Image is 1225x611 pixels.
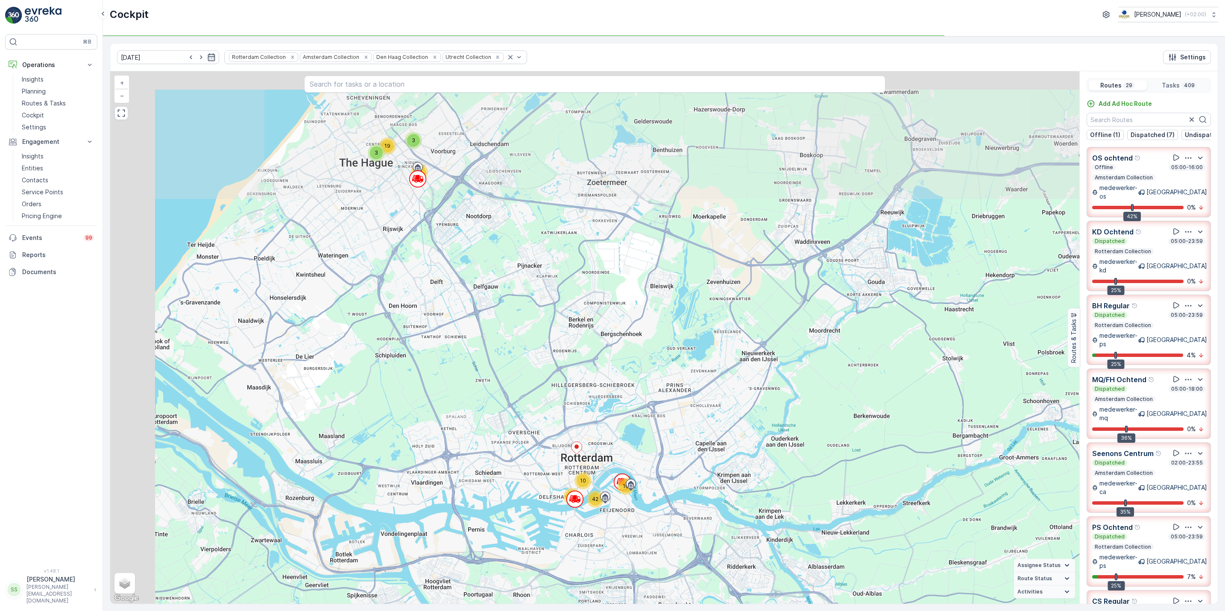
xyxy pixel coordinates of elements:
[1135,228,1142,235] div: Help Tooltip Icon
[22,123,46,132] p: Settings
[1087,130,1124,140] button: Offline (1)
[22,268,94,276] p: Documents
[1162,81,1180,90] p: Tasks
[1092,448,1154,459] p: Seenons Centrum
[5,568,97,573] span: v 1.48.1
[1094,386,1125,392] p: Dispatched
[112,593,141,604] a: Open this area in Google Maps (opens a new window)
[1185,11,1206,18] p: ( +02:00 )
[1014,559,1075,572] summary: Assignee Status
[5,246,97,263] a: Reports
[5,133,97,150] button: Engagement
[83,38,91,45] p: ⌘B
[1070,319,1078,363] p: Routes & Tasks
[1125,82,1133,89] p: 29
[412,137,415,143] span: 3
[1099,553,1138,570] p: medewerker-ps
[1017,575,1052,582] span: Route Status
[1094,322,1152,329] p: Rotterdam Collection
[1099,99,1152,108] p: Add Ad Hoc Route
[300,53,360,61] div: Amsterdam Collection
[1146,262,1207,270] p: [GEOGRAPHIC_DATA]
[411,164,428,181] div: 14
[1094,174,1154,181] p: Amsterdam Collection
[368,144,385,161] div: 3
[1099,479,1138,496] p: medewerker-ca
[580,477,586,484] span: 10
[22,212,62,220] p: Pricing Engine
[5,263,97,281] a: Documents
[304,76,885,93] input: Search for tasks or a location
[1092,522,1133,532] p: PS Ochtend
[5,575,97,604] button: SS[PERSON_NAME][PERSON_NAME][EMAIL_ADDRESS][DOMAIN_NAME]
[7,583,21,596] div: SS
[115,574,134,593] a: Layers
[1187,499,1196,507] p: 0 %
[22,200,41,208] p: Orders
[120,79,124,86] span: +
[493,54,502,61] div: Remove Utrecht Collection
[1155,450,1162,457] div: Help Tooltip Icon
[430,54,440,61] div: Remove Den Haag Collection
[26,584,90,604] p: [PERSON_NAME][EMAIL_ADDRESS][DOMAIN_NAME]
[1108,581,1125,591] div: 25%
[110,8,149,21] p: Cockpit
[1118,10,1131,19] img: basis-logo_rgb2x.png
[1146,557,1207,566] p: [GEOGRAPHIC_DATA]
[22,251,94,259] p: Reports
[1099,184,1138,201] p: medewerker-os
[1187,203,1196,212] p: 0 %
[1094,470,1154,477] p: Amsterdam Collection
[1187,277,1196,286] p: 0 %
[1163,50,1211,64] button: Settings
[115,89,128,102] a: Zoom Out
[22,164,43,172] p: Entities
[617,478,634,495] div: 10
[5,229,97,246] a: Events99
[1187,351,1196,360] p: 4 %
[117,50,219,64] input: dd/mm/yyyy
[1094,312,1125,319] p: Dispatched
[1134,10,1181,19] p: [PERSON_NAME]
[229,53,287,61] div: Rotterdam Collection
[22,234,79,242] p: Events
[443,53,492,61] div: Utrecht Collection
[374,53,429,61] div: Den Haag Collection
[1087,113,1211,126] input: Search Routes
[1134,524,1141,531] div: Help Tooltip Icon
[18,97,97,109] a: Routes & Tasks
[379,137,396,155] div: 19
[22,137,80,146] p: Engagement
[587,491,604,508] div: 42
[1108,360,1125,369] div: 25%
[384,143,390,149] span: 19
[1094,533,1125,540] p: Dispatched
[120,92,124,99] span: −
[1099,405,1138,422] p: medewerker-mq
[1092,301,1130,311] p: BH Regular
[1099,331,1138,348] p: medewerker-ps
[1087,99,1152,108] a: Add Ad Hoc Route
[1146,336,1207,344] p: [GEOGRAPHIC_DATA]
[1170,459,1204,466] p: 02:00-23:55
[1187,573,1196,581] p: 7 %
[22,87,46,96] p: Planning
[1170,533,1204,540] p: 05:00-23:59
[1094,248,1152,255] p: Rotterdam Collection
[1170,164,1204,171] p: 05:00-16:00
[1014,585,1075,599] summary: Activities
[1092,374,1146,385] p: MQ/FH Ochtend
[405,132,422,149] div: 3
[1117,433,1135,443] div: 36%
[18,109,97,121] a: Cockpit
[563,488,580,505] div: 11
[115,76,128,89] a: Zoom In
[22,176,48,184] p: Contacts
[1187,425,1196,433] p: 0 %
[18,210,97,222] a: Pricing Engine
[26,575,90,584] p: [PERSON_NAME]
[1180,53,1206,61] p: Settings
[1134,155,1141,161] div: Help Tooltip Icon
[1094,544,1152,550] p: Rotterdam Collection
[1090,131,1120,139] p: Offline (1)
